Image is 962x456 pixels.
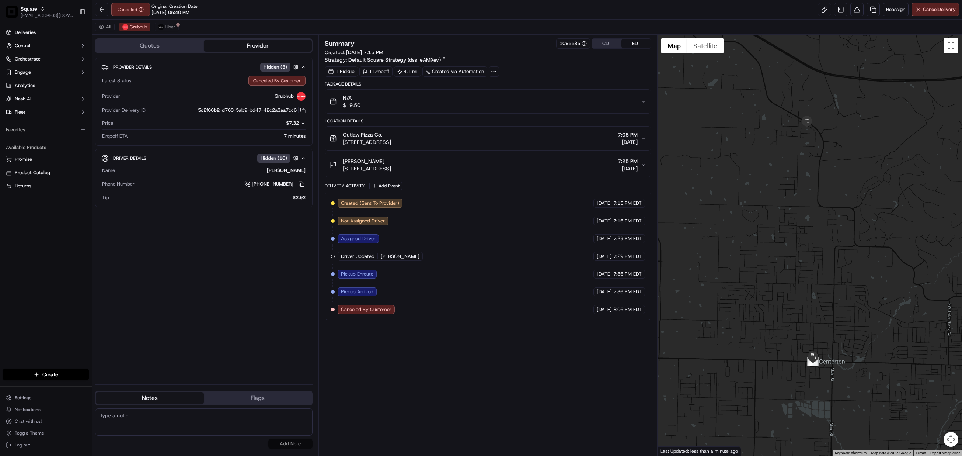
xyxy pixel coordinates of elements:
[618,165,638,172] span: [DATE]
[3,124,89,136] div: Favorites
[341,271,373,277] span: Pickup Enroute
[113,64,152,70] span: Provider Details
[15,169,50,176] span: Product Catalog
[6,169,86,176] a: Product Catalog
[659,446,684,456] a: Open this area in Google Maps (opens a new window)
[15,96,31,102] span: Nash AI
[101,61,306,73] button: Provider DetailsHidden (3)
[613,235,642,242] span: 7:29 PM EDT
[597,289,612,295] span: [DATE]
[15,56,41,62] span: Orchestrate
[597,253,612,260] span: [DATE]
[257,153,300,163] button: Hidden (10)
[346,49,383,56] span: [DATE] 7:15 PM
[597,235,612,242] span: [DATE]
[325,49,383,56] span: Created:
[101,152,306,164] button: Driver DetailsHidden (10)
[325,90,651,113] button: N/A$19.50
[241,120,306,127] button: $7.32
[944,38,958,53] button: Toggle fullscreen view
[618,138,638,146] span: [DATE]
[15,183,31,189] span: Returns
[204,392,312,404] button: Flags
[131,133,306,139] div: 7 minutes
[42,371,58,378] span: Create
[597,218,612,224] span: [DATE]
[6,6,18,18] img: Square
[3,3,76,21] button: SquareSquare[EMAIL_ADDRESS][DOMAIN_NAME]
[3,40,89,52] button: Control
[3,428,89,438] button: Toggle Theme
[102,133,128,139] span: Dropoff ETA
[297,92,306,101] img: 5e692f75ce7d37001a5d71f1
[3,66,89,78] button: Engage
[7,108,13,114] div: 📗
[102,181,135,187] span: Phone Number
[122,24,128,30] img: 5e692f75ce7d37001a5d71f1
[102,107,146,114] span: Provider Delivery ID
[96,40,204,52] button: Quotes
[15,69,31,76] span: Engage
[613,200,642,207] span: 7:15 PM EDT
[21,5,37,13] span: Square
[923,6,956,13] span: Cancel Delivery
[618,158,638,165] span: 7:25 PM
[325,153,651,177] button: [PERSON_NAME][STREET_ADDRESS]7:25 PM[DATE]
[916,451,926,455] a: Terms (opens in new tab)
[325,66,358,77] div: 1 Pickup
[59,104,121,118] a: 💻API Documentation
[658,446,741,456] div: Last Updated: less than a minute ago
[341,235,376,242] span: Assigned Driver
[252,181,293,187] span: [PHONE_NUMBER]
[119,23,150,31] button: Grubhub
[25,71,121,78] div: Start new chat
[198,107,306,114] button: 5c2f66b2-d763-5ab9-bd47-42c2a3aa7cc6
[325,81,651,87] div: Package Details
[613,289,642,295] span: 7:36 PM EDT
[15,42,30,49] span: Control
[244,180,306,188] a: [PHONE_NUMBER]
[687,38,724,53] button: Show satellite imagery
[15,29,36,36] span: Deliveries
[15,82,35,89] span: Analytics
[809,357,818,366] div: 5
[325,127,651,150] button: Outlaw Pizza Co.[STREET_ADDRESS]7:05 PM[DATE]
[560,40,587,47] button: 1095585
[835,450,867,456] button: Keyboard shortcuts
[325,40,355,47] h3: Summary
[912,3,959,16] button: CancelDelivery
[3,106,89,118] button: Fleet
[341,200,399,207] span: Created (Sent To Provider)
[343,158,384,165] span: [PERSON_NAME]
[661,38,687,53] button: Show street map
[52,125,89,131] a: Powered byPylon
[3,153,89,165] button: Promise
[260,62,300,72] button: Hidden (3)
[204,40,312,52] button: Provider
[3,27,89,38] a: Deliveries
[343,138,391,146] span: [STREET_ADDRESS]
[118,167,306,174] div: [PERSON_NAME]
[130,24,147,30] span: Grubhub
[422,66,487,77] div: Created via Automation
[15,430,44,436] span: Toggle Theme
[592,39,621,48] button: CDT
[3,167,89,179] button: Product Catalog
[3,142,89,153] div: Available Products
[158,24,164,30] img: uber-new-logo.jpeg
[659,446,684,456] img: Google
[261,155,287,162] span: Hidden ( 10 )
[151,3,198,9] span: Original Creation Date
[3,53,89,65] button: Orchestrate
[369,182,402,190] button: Add Event
[343,165,391,172] span: [STREET_ADDRESS]
[95,23,115,31] button: All
[15,395,31,401] span: Settings
[7,71,21,84] img: 1736555255976-a54dd68f-1ca7-489b-9aae-adbdc363a1c4
[597,200,612,207] span: [DATE]
[102,120,113,127] span: Price
[883,3,909,16] button: Reassign
[96,392,204,404] button: Notes
[15,156,32,163] span: Promise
